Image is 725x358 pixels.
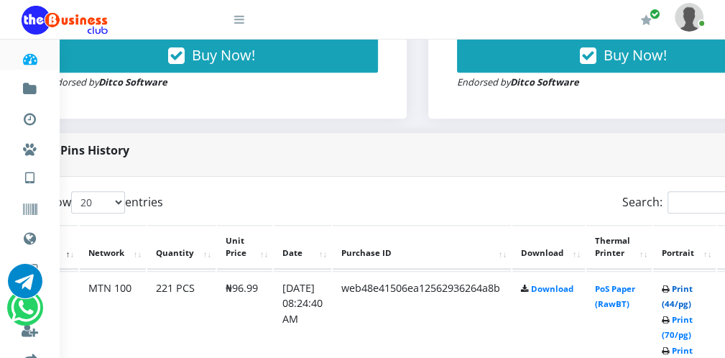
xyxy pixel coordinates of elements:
th: #: activate to sort column descending [43,225,78,270]
th: Date: activate to sort column ascending [274,225,331,270]
button: Buy Now! [45,38,378,73]
i: Renew/Upgrade Subscription [641,14,652,26]
label: Show entries [42,191,163,214]
a: International VTU [55,179,175,203]
a: VTU [22,158,38,194]
a: Register a Referral [22,311,38,345]
a: Chat for support [8,275,42,298]
th: Thermal Printer: activate to sort column ascending [586,225,652,270]
a: Fund wallet [22,69,38,104]
span: Buy Now! [604,45,667,65]
img: User [675,3,703,31]
small: Endorsed by [45,75,167,88]
strong: Ditco Software [510,75,579,88]
img: Logo [22,6,108,35]
th: Portrait: activate to sort column ascending [653,225,716,270]
th: Network: activate to sort column ascending [80,225,146,270]
span: Renew/Upgrade Subscription [650,9,660,19]
span: Buy Now! [192,45,255,65]
a: PoS Paper (RawBT) [595,283,635,310]
a: Download [531,283,573,294]
th: Unit Price: activate to sort column ascending [217,225,272,270]
a: Data [22,219,38,254]
small: Endorsed by [457,75,579,88]
a: Miscellaneous Payments [22,129,38,164]
a: Nigerian VTU [55,158,175,183]
a: Vouchers [22,190,38,224]
strong: Ditco Software [98,75,167,88]
a: Chat for support [11,301,40,325]
a: Cable TV, Electricity [22,250,38,285]
a: Dashboard [22,39,38,73]
th: Purchase ID: activate to sort column ascending [333,225,511,270]
a: Print (70/pg) [662,314,693,341]
select: Showentries [71,191,125,214]
a: Print (44/pg) [662,283,693,310]
th: Download: activate to sort column ascending [512,225,585,270]
a: Transactions [22,99,38,134]
th: Quantity: activate to sort column ascending [147,225,216,270]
